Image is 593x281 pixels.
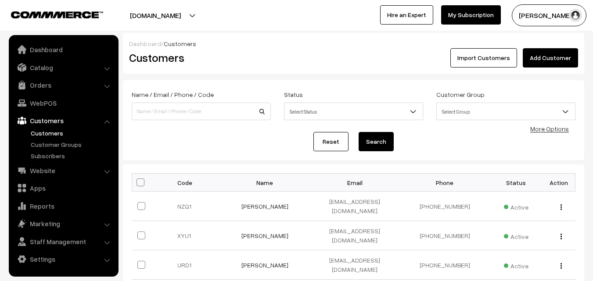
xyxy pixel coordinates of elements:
td: NZQ1 [154,192,220,221]
input: Name / Email / Phone / Code [132,103,271,120]
a: Customers [11,113,115,128]
a: Orders [11,77,115,93]
td: XYU1 [154,221,220,250]
a: Staff Management [11,234,115,249]
td: URD1 [154,250,220,280]
label: Customer Group [436,90,485,99]
th: Code [154,174,220,192]
a: My Subscription [441,5,501,25]
a: WebPOS [11,95,115,111]
td: [PHONE_NUMBER] [400,221,490,250]
span: Select Group [437,104,575,119]
a: Customer Groups [29,140,115,149]
a: Dashboard [129,40,161,47]
td: [EMAIL_ADDRESS][DOMAIN_NAME] [310,192,400,221]
a: Reset [313,132,349,151]
th: Phone [400,174,490,192]
div: / [129,39,578,48]
label: Name / Email / Phone / Code [132,90,214,99]
a: Catalog [11,60,115,75]
a: Subscribers [29,151,115,160]
span: Select Status [284,103,423,120]
span: Select Group [436,103,575,120]
button: [DOMAIN_NAME] [99,4,212,26]
button: Search [359,132,394,151]
a: Import Customers [450,48,517,68]
img: COMMMERCE [11,11,103,18]
span: Active [504,230,528,241]
a: Marketing [11,216,115,231]
a: Add Customer [523,48,578,68]
span: Customers [164,40,196,47]
th: Status [490,174,543,192]
a: COMMMERCE [11,9,88,19]
a: Website [11,163,115,178]
img: user [569,9,582,22]
span: Select Status [284,104,423,119]
th: Email [310,174,400,192]
span: Active [504,200,528,212]
img: Menu [561,204,562,210]
th: Name [220,174,310,192]
td: [EMAIL_ADDRESS][DOMAIN_NAME] [310,221,400,250]
td: [EMAIL_ADDRESS][DOMAIN_NAME] [310,250,400,280]
a: Apps [11,180,115,196]
a: Hire an Expert [380,5,433,25]
img: Menu [561,263,562,269]
h2: Customers [129,51,347,64]
a: More Options [530,125,569,132]
th: Action [543,174,575,192]
img: Menu [561,234,562,239]
a: [PERSON_NAME] [241,203,288,210]
a: [PERSON_NAME] [241,232,288,239]
td: [PHONE_NUMBER] [400,250,490,280]
a: [PERSON_NAME] [241,261,288,269]
a: Customers [29,128,115,138]
button: [PERSON_NAME]… [512,4,586,26]
td: [PHONE_NUMBER] [400,192,490,221]
label: Status [284,90,303,99]
a: Settings [11,251,115,267]
a: Reports [11,198,115,214]
a: Dashboard [11,42,115,57]
span: Active [504,259,528,270]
